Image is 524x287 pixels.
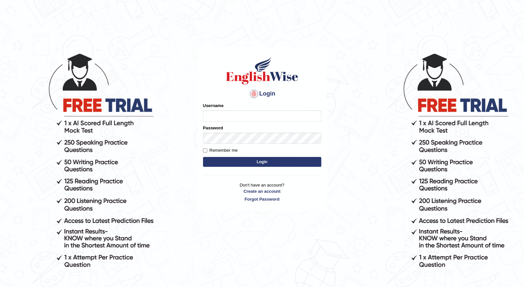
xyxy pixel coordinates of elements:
input: Remember me [203,148,207,153]
label: Remember me [203,147,238,154]
a: Forgot Password [203,196,321,202]
p: Don't have an account? [203,182,321,202]
button: Login [203,157,321,167]
h4: Login [203,89,321,99]
label: Username [203,102,224,109]
a: Create an account [203,188,321,194]
img: Logo of English Wise sign in for intelligent practice with AI [225,56,300,85]
label: Password [203,125,223,131]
